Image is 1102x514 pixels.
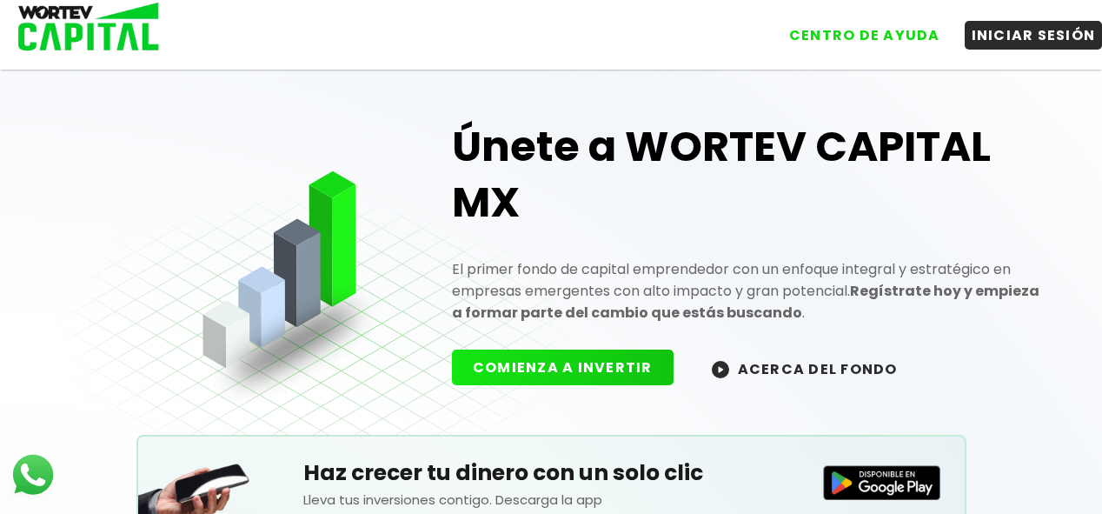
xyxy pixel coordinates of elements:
[712,361,729,378] img: wortev-capital-acerca-del-fondo
[9,451,57,499] img: logos_whatsapp-icon.242b2217.svg
[303,490,800,510] p: Lleva tus inversiones contigo. Descarga la app
[303,457,800,490] h5: Haz crecer tu dinero con un solo clic
[452,357,691,377] a: COMIENZA A INVERTIR
[452,119,1047,230] h1: Únete a WORTEV CAPITAL MX
[782,21,947,50] button: CENTRO DE AYUDA
[823,465,941,500] img: Disponible en Google Play
[452,258,1047,324] p: El primer fondo de capital emprendedor con un enfoque integral y estratégico en empresas emergent...
[765,8,947,50] a: CENTRO DE AYUDA
[452,281,1039,323] strong: Regístrate hoy y empieza a formar parte del cambio que estás buscando
[452,350,674,385] button: COMIENZA A INVERTIR
[691,350,919,387] button: ACERCA DEL FONDO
